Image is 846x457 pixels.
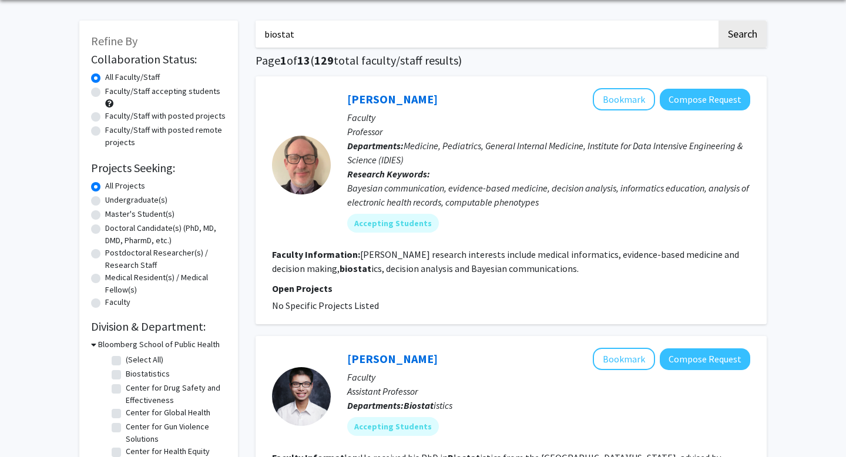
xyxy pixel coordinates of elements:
b: Biostat [404,399,434,411]
p: Faculty [347,110,750,125]
span: 1 [280,53,287,68]
label: Faculty [105,296,130,308]
span: 13 [297,53,310,68]
button: Compose Request to Yiqun Chen [660,348,750,370]
label: Center for Gun Violence Solutions [126,421,223,445]
label: Center for Drug Safety and Effectiveness [126,382,223,406]
label: Biostatistics [126,368,170,380]
label: Postdoctoral Researcher(s) / Research Staff [105,247,226,271]
input: Search Keywords [256,21,717,48]
p: Faculty [347,370,750,384]
p: Assistant Professor [347,384,750,398]
b: Research Keywords: [347,168,430,180]
span: istics [404,399,452,411]
span: Refine By [91,33,137,48]
b: Departments: [347,140,404,152]
button: Add Harold Lehmann to Bookmarks [593,88,655,110]
div: Bayesian communication, evidence-based medicine, decision analysis, informatics education, analys... [347,181,750,209]
label: Faculty/Staff accepting students [105,85,220,98]
p: Professor [347,125,750,139]
h2: Division & Department: [91,320,226,334]
label: (Select All) [126,354,163,366]
label: All Projects [105,180,145,192]
label: Faculty/Staff with posted remote projects [105,124,226,149]
span: Medicine, Pediatrics, General Internal Medicine, Institute for Data Intensive Engineering & Scien... [347,140,743,166]
label: Medical Resident(s) / Medical Fellow(s) [105,271,226,296]
label: Faculty/Staff with posted projects [105,110,226,122]
fg-read-more: [PERSON_NAME] research interests include medical informatics, evidence-based medicine and decisio... [272,248,739,274]
b: biostat [340,263,371,274]
h3: Bloomberg School of Public Health [98,338,220,351]
label: Center for Global Health [126,406,210,419]
label: All Faculty/Staff [105,71,160,83]
b: Departments: [347,399,404,411]
label: Doctoral Candidate(s) (PhD, MD, DMD, PharmD, etc.) [105,222,226,247]
button: Add Yiqun Chen to Bookmarks [593,348,655,370]
iframe: Chat [9,404,50,448]
h2: Collaboration Status: [91,52,226,66]
p: Open Projects [272,281,750,295]
span: No Specific Projects Listed [272,300,379,311]
a: [PERSON_NAME] [347,351,438,366]
a: [PERSON_NAME] [347,92,438,106]
b: Faculty Information: [272,248,360,260]
mat-chip: Accepting Students [347,417,439,436]
h2: Projects Seeking: [91,161,226,175]
button: Search [719,21,767,48]
button: Compose Request to Harold Lehmann [660,89,750,110]
h1: Page of ( total faculty/staff results) [256,53,767,68]
mat-chip: Accepting Students [347,214,439,233]
label: Undergraduate(s) [105,194,167,206]
label: Master's Student(s) [105,208,174,220]
span: 129 [314,53,334,68]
